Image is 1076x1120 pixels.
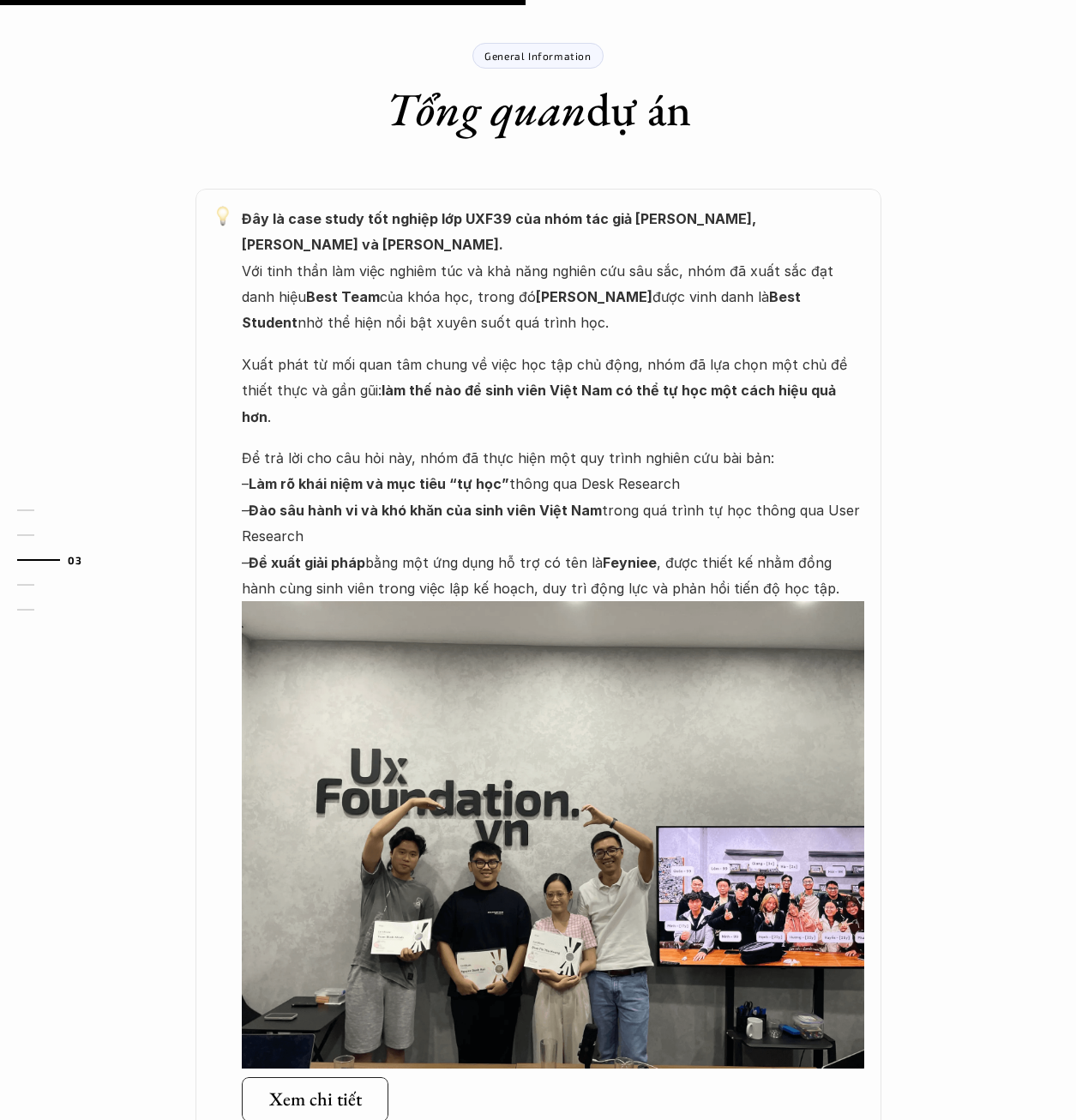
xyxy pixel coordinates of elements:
p: Để trả lời cho câu hỏi này, nhóm đã thực hiện một quy trình nghiên cứu bài bản: – thông qua Desk ... [242,445,864,601]
strong: Đây là case study tốt nghiệp lớp UXF39 của nhóm tác giả [PERSON_NAME], [PERSON_NAME] và [PERSON_N... [242,210,760,253]
strong: Làm rõ khái niệm và mục tiêu “tự học” [249,475,509,492]
strong: Đề xuất giải pháp [249,554,365,571]
h1: dự án [386,81,691,137]
strong: Best Team [306,288,380,305]
em: Tổng quan [386,79,586,139]
p: Xuất phát từ mối quan tâm chung về việc học tập chủ động, nhóm đã lựa chọn một chủ đề thiết thực ... [242,352,864,430]
p: Với tinh thần làm việc nghiêm túc và khả năng nghiên cứu sâu sắc, nhóm đã xuất sắc đạt danh hiệu ... [242,206,864,336]
strong: làm thế nào để sinh viên Việt Nam có thể tự học một cách hiệu quả hơn [242,382,839,425]
strong: Feyniee [603,554,657,571]
strong: 03 [68,554,81,566]
strong: Đào sâu hành vi và khó khăn của sinh viên Việt Nam [249,502,602,519]
h5: Xem chi tiết [269,1088,362,1111]
a: 03 [17,550,99,570]
strong: [PERSON_NAME] [536,288,652,305]
p: General Information [484,50,591,62]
